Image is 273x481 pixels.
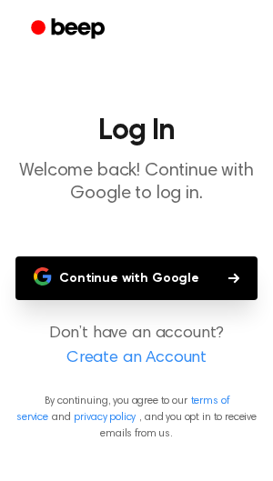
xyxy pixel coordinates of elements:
p: Welcome back! Continue with Google to log in. [15,160,258,205]
h1: Log In [15,116,258,145]
p: By continuing, you agree to our and , and you opt in to receive emails from us. [15,393,258,442]
button: Continue with Google [15,256,258,300]
a: Beep [18,12,121,47]
a: Create an Account [18,346,255,371]
a: privacy policy [74,412,136,423]
p: Don’t have an account? [15,322,258,371]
